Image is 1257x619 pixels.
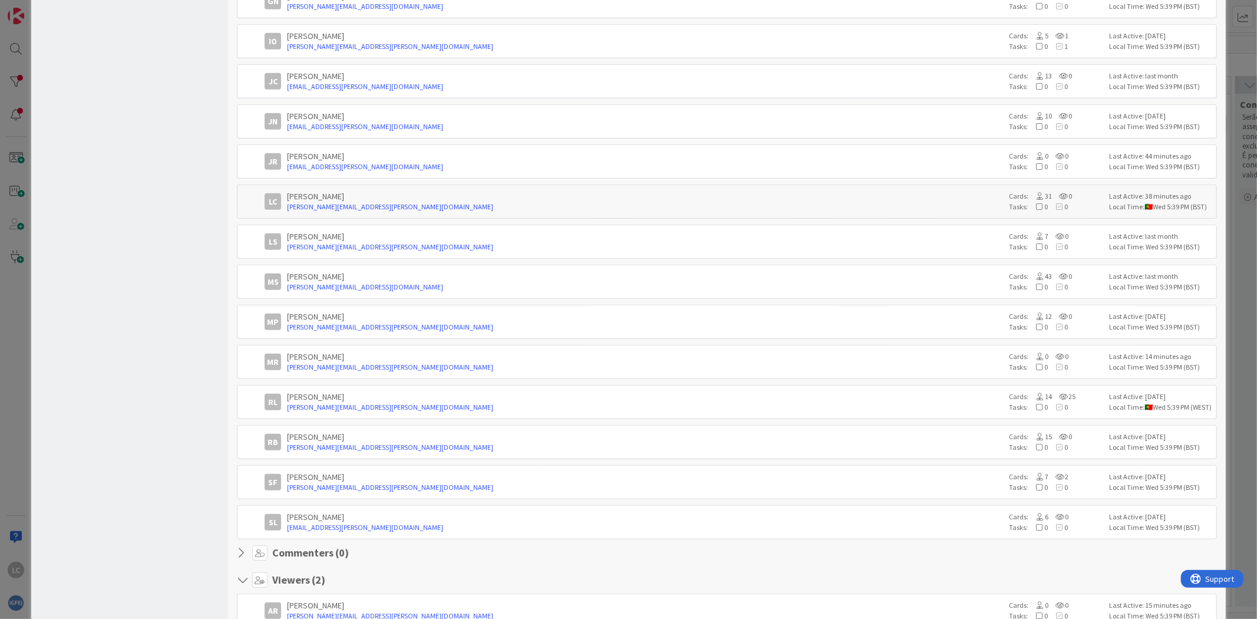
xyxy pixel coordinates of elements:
span: 13 [1029,71,1053,80]
span: 0 [1048,2,1068,11]
div: [PERSON_NAME] [287,600,1003,611]
div: Tasks: [1009,362,1104,373]
a: [PERSON_NAME][EMAIL_ADDRESS][PERSON_NAME][DOMAIN_NAME] [287,202,1003,212]
div: Cards: [1009,512,1104,522]
div: Last Active: [DATE] [1110,391,1213,402]
span: 0 [1028,403,1048,411]
div: [PERSON_NAME] [287,391,1003,402]
a: [PERSON_NAME][EMAIL_ADDRESS][PERSON_NAME][DOMAIN_NAME] [287,242,1003,252]
div: Cards: [1009,351,1104,362]
div: Tasks: [1009,482,1104,493]
span: 0 [1028,82,1048,91]
div: [PERSON_NAME] [287,191,1003,202]
span: 15 [1029,432,1053,441]
span: 0 [1028,242,1048,251]
span: 10 [1029,111,1053,120]
div: JR [265,153,281,170]
a: [PERSON_NAME][EMAIL_ADDRESS][DOMAIN_NAME] [287,1,1003,12]
span: 0 [1028,363,1048,371]
div: IO [265,33,281,50]
a: [EMAIL_ADDRESS][PERSON_NAME][DOMAIN_NAME] [287,162,1003,172]
div: RL [265,394,281,410]
div: LS [265,233,281,250]
div: Tasks: [1009,162,1104,172]
div: Cards: [1009,271,1104,282]
span: 14 [1029,392,1053,401]
span: 0 [1053,71,1073,80]
div: Tasks: [1009,322,1104,332]
div: Cards: [1009,391,1104,402]
div: Cards: [1009,71,1104,81]
div: [PERSON_NAME] [287,31,1003,41]
a: [PERSON_NAME][EMAIL_ADDRESS][PERSON_NAME][DOMAIN_NAME] [287,402,1003,413]
div: Cards: [1009,432,1104,442]
span: 0 [1048,483,1068,492]
div: Tasks: [1009,1,1104,12]
span: 1 [1049,31,1069,40]
div: SF [265,474,281,490]
span: ( 0 ) [335,546,349,559]
span: 43 [1029,272,1053,281]
img: pt.png [1145,204,1153,210]
div: Cards: [1009,231,1104,242]
div: Cards: [1009,311,1104,322]
span: 0 [1028,202,1048,211]
div: Tasks: [1009,442,1104,453]
span: 0 [1053,312,1073,321]
span: 0 [1053,192,1073,200]
span: 0 [1049,152,1069,160]
span: 0 [1048,162,1068,171]
div: [PERSON_NAME] [287,512,1003,522]
span: 7 [1029,232,1049,241]
div: Cards: [1009,472,1104,482]
span: 0 [1048,82,1068,91]
span: 0 [1048,322,1068,331]
span: 2 [1049,472,1069,481]
div: Local Time: Wed 5:39 PM (BST) [1110,202,1213,212]
div: JN [265,113,281,130]
span: 0 [1048,443,1068,452]
span: 7 [1029,472,1049,481]
div: MR [265,354,281,370]
a: [PERSON_NAME][EMAIL_ADDRESS][PERSON_NAME][DOMAIN_NAME] [287,482,1003,493]
h4: Commenters [272,546,349,559]
div: Cards: [1009,600,1104,611]
div: [PERSON_NAME] [287,311,1003,322]
span: 0 [1053,111,1073,120]
span: 0 [1049,601,1069,610]
div: Local Time: Wed 5:39 PM (BST) [1110,442,1213,453]
div: Local Time: Wed 5:39 PM (BST) [1110,162,1213,172]
span: Support [25,2,54,16]
div: Last Active: [DATE] [1110,31,1213,41]
div: MS [265,274,281,290]
span: 31 [1029,192,1053,200]
img: pt.png [1145,404,1153,410]
div: Last Active: 44 minutes ago [1110,151,1213,162]
div: Last Active: last month [1110,231,1213,242]
div: Local Time: Wed 5:39 PM (BST) [1110,81,1213,92]
div: AR [265,602,281,619]
a: [PERSON_NAME][EMAIL_ADDRESS][PERSON_NAME][DOMAIN_NAME] [287,362,1003,373]
div: Tasks: [1009,402,1104,413]
div: Tasks: [1009,81,1104,92]
span: 0 [1028,322,1048,331]
div: [PERSON_NAME] [287,432,1003,442]
div: JC [265,73,281,90]
div: Last Active: [DATE] [1110,432,1213,442]
a: [EMAIL_ADDRESS][PERSON_NAME][DOMAIN_NAME] [287,81,1003,92]
div: Last Active: [DATE] [1110,472,1213,482]
div: Cards: [1009,151,1104,162]
div: [PERSON_NAME] [287,111,1003,121]
div: Last Active: 14 minutes ago [1110,351,1213,362]
span: 0 [1053,272,1073,281]
div: Local Time: Wed 5:39 PM (BST) [1110,322,1213,332]
div: Local Time: Wed 5:39 PM (BST) [1110,362,1213,373]
span: 5 [1029,31,1049,40]
span: 0 [1048,122,1068,131]
span: 0 [1048,403,1068,411]
span: 0 [1048,202,1068,211]
div: [PERSON_NAME] [287,351,1003,362]
span: 0 [1053,432,1073,441]
span: 0 [1049,512,1069,521]
a: [PERSON_NAME][EMAIL_ADDRESS][PERSON_NAME][DOMAIN_NAME] [287,41,1003,52]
